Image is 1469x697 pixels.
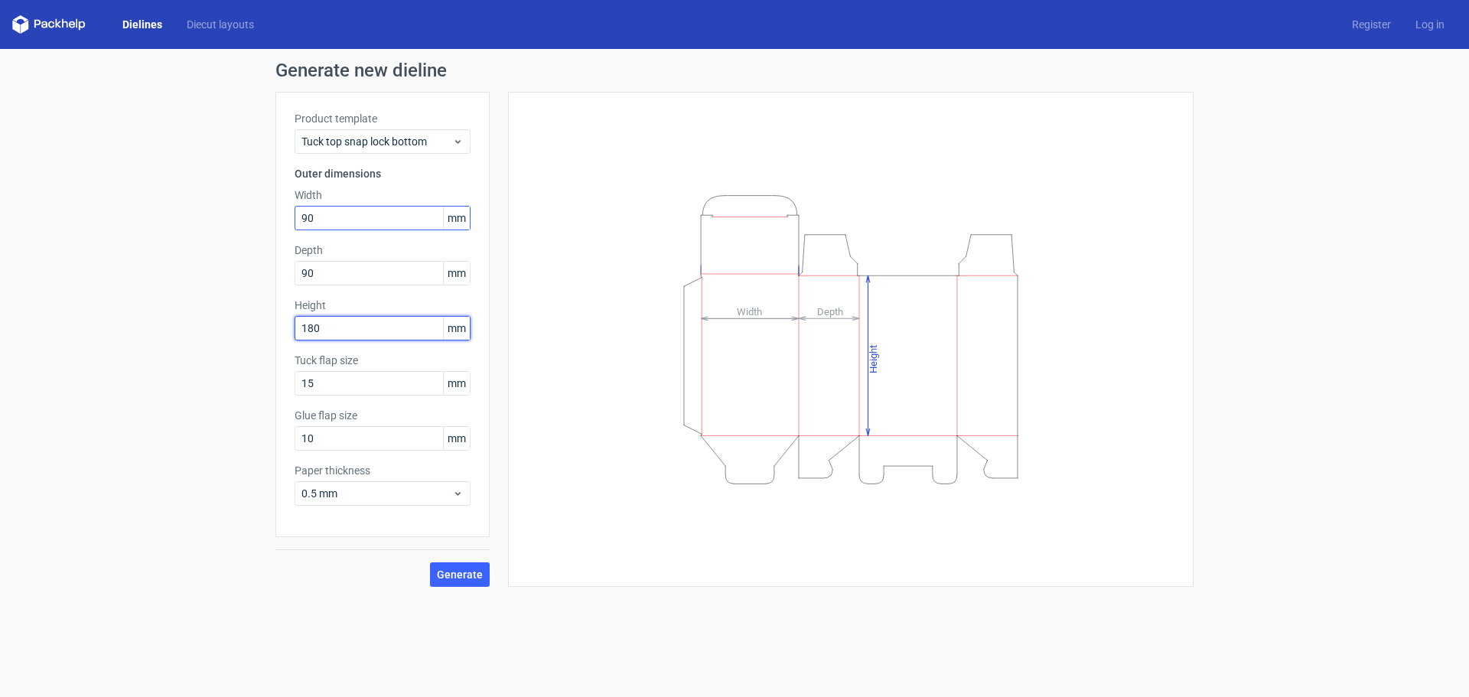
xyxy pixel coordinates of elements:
span: Tuck top snap lock bottom [301,134,452,149]
span: Generate [437,569,483,580]
span: mm [443,207,470,230]
label: Depth [295,243,471,258]
label: Width [295,187,471,203]
span: mm [443,372,470,395]
h1: Generate new dieline [275,61,1194,80]
span: 0.5 mm [301,486,452,501]
label: Height [295,298,471,313]
label: Product template [295,111,471,126]
label: Glue flap size [295,408,471,423]
span: mm [443,317,470,340]
a: Dielines [110,17,174,32]
label: Paper thickness [295,463,471,478]
tspan: Depth [817,305,843,317]
span: mm [443,262,470,285]
tspan: Width [737,305,762,317]
a: Log in [1403,17,1457,32]
h3: Outer dimensions [295,166,471,181]
span: mm [443,427,470,450]
a: Register [1340,17,1403,32]
button: Generate [430,562,490,587]
a: Diecut layouts [174,17,266,32]
label: Tuck flap size [295,353,471,368]
tspan: Height [868,344,879,373]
